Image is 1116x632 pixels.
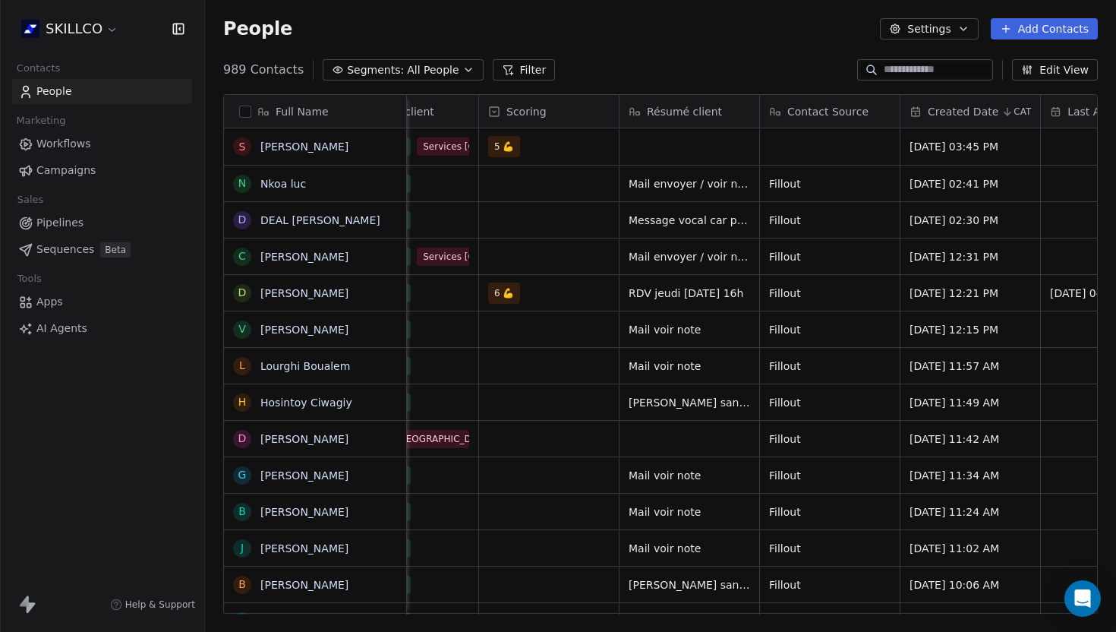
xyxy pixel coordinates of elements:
[11,267,48,290] span: Tools
[238,175,246,191] div: N
[12,316,192,341] a: AI Agents
[629,468,750,483] span: Mail voir note
[910,431,1031,447] span: [DATE] 11:42 AM
[769,468,891,483] span: Fillout
[910,577,1031,592] span: [DATE] 10:06 AM
[260,542,348,555] a: [PERSON_NAME]
[12,158,192,183] a: Campaigns
[10,109,72,132] span: Marketing
[494,286,514,301] span: 6 💪
[260,287,348,299] a: [PERSON_NAME]
[619,95,759,128] div: Résumé client
[787,104,869,119] span: Contact Source
[629,504,750,520] span: Mail voir note
[12,289,192,314] a: Apps
[12,79,192,104] a: People
[910,249,1031,264] span: [DATE] 12:31 PM
[928,104,998,119] span: Created Date
[769,249,891,264] span: Fillout
[769,577,891,592] span: Fillout
[629,359,750,374] span: Mail voir note
[910,322,1031,337] span: [DATE] 12:15 PM
[479,95,619,128] div: Scoring
[260,397,352,409] a: Hosintoy Ciwagiy
[100,242,131,258] span: Beta
[241,540,244,556] div: J
[238,613,247,629] div: D
[36,163,96,179] span: Campaigns
[629,213,750,228] span: Message vocal car pas de réponse en [PERSON_NAME]
[629,541,750,556] span: Mail voir note
[260,251,348,263] a: [PERSON_NAME]
[760,95,900,128] div: Contact Source
[36,136,91,152] span: Workflows
[11,188,50,211] span: Sales
[910,614,1031,629] span: [DATE] 10:02 AM
[260,469,348,482] a: [PERSON_NAME]
[629,322,750,337] span: Mail voir note
[260,506,348,518] a: [PERSON_NAME]
[769,541,891,556] span: Fillout
[223,17,292,40] span: People
[260,141,348,153] a: [PERSON_NAME]
[629,395,750,410] span: [PERSON_NAME] sans réponse / voir note
[493,59,556,81] button: Filter
[910,395,1031,410] span: [DATE] 11:49 AM
[1064,580,1101,617] div: Open Intercom Messenger
[629,614,750,629] span: A relancer n’a pas repondu
[239,139,246,155] div: S
[36,242,94,258] span: Sequences
[910,176,1031,191] span: [DATE] 02:41 PM
[36,321,87,337] span: AI Agents
[238,504,246,520] div: B
[224,95,406,128] div: Full Name
[769,359,891,374] span: Fillout
[36,215,84,231] span: Pipelines
[21,20,39,38] img: Skillco%20logo%20icon%20(2).png
[10,57,67,80] span: Contacts
[910,504,1031,520] span: [DATE] 11:24 AM
[238,285,247,301] div: D
[260,433,348,445] a: [PERSON_NAME]
[238,321,246,337] div: V
[260,324,348,336] a: [PERSON_NAME]
[238,212,247,228] div: D
[1014,106,1031,118] span: CAT
[348,430,469,448] span: Services [GEOGRAPHIC_DATA]
[407,62,459,78] span: All People
[769,431,891,447] span: Fillout
[260,214,380,226] a: DEAL [PERSON_NAME]
[1012,59,1098,81] button: Edit View
[417,248,538,266] span: Services [GEOGRAPHIC_DATA]
[18,16,121,42] button: SKILLCO
[125,599,195,611] span: Help & Support
[991,18,1098,39] button: Add Contacts
[238,577,246,592] div: B
[910,213,1031,228] span: [DATE] 02:30 PM
[494,139,514,154] span: 5 💪
[260,178,306,190] a: Nkoa luc
[12,237,192,262] a: SequencesBeta
[347,62,404,78] span: Segments:
[223,61,304,79] span: 989 Contacts
[910,286,1031,301] span: [DATE] 12:21 PM
[629,577,750,592] span: [PERSON_NAME] sans réponse / a relancer dans la journée.
[880,18,978,39] button: Settings
[238,248,246,264] div: C
[239,358,245,374] div: L
[769,395,891,410] span: Fillout
[36,84,72,100] span: People
[238,394,247,410] div: H
[276,104,329,119] span: Full Name
[110,599,195,611] a: Help & Support
[900,95,1040,128] div: Created DateCAT
[12,131,192,156] a: Workflows
[647,104,722,119] span: Résumé client
[769,213,891,228] span: Fillout
[339,95,478,128] div: Besoin client
[910,468,1031,483] span: [DATE] 11:34 AM
[12,210,192,235] a: Pipelines
[769,176,891,191] span: Fillout
[910,359,1031,374] span: [DATE] 11:57 AM
[46,19,102,39] span: SKILLCO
